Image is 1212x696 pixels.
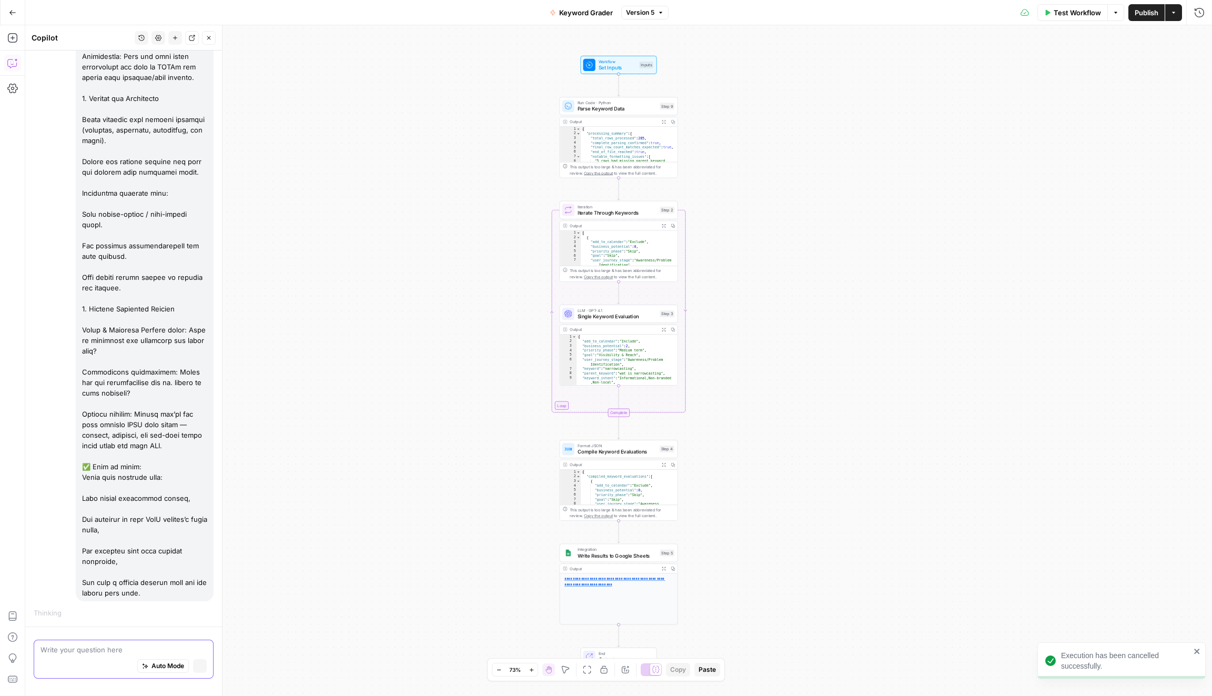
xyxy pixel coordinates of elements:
div: Output [570,223,656,229]
div: 3 [560,479,581,483]
span: Compile Keyword Evaluations [578,448,656,456]
button: Publish [1128,4,1165,21]
button: Paste [694,663,720,677]
div: 10 [560,385,577,390]
div: This output is too large & has been abbreviated for review. to view the full content. [570,268,674,280]
div: Output [570,566,656,572]
div: Run Code · PythonParse Keyword DataStep 9Output{ "processing_summary":{ "total_rows_processed":28... [560,97,678,178]
span: Test Workflow [1054,7,1101,18]
div: Thinking [34,608,214,618]
div: Complete [560,409,678,417]
span: Toggle code folding, rows 2 through 16 [576,235,580,240]
span: Copy the output [584,513,613,518]
span: Toggle code folding, rows 1 through 2479 [576,470,580,475]
span: Keyword Grader [559,7,613,18]
div: 3 [560,344,577,348]
g: Edge from step_9 to step_2 [618,178,620,200]
div: 2 [560,132,581,136]
div: 5 [560,353,577,358]
div: 5 [560,145,581,150]
div: Output [570,327,656,333]
div: Format JSONCompile Keyword EvaluationsStep 4Output{ "compiled_keyword_evaluations":[ { "add_to_ca... [560,440,678,521]
div: 7 [560,497,581,502]
div: Step 9 [660,103,674,109]
span: Iteration [578,204,657,210]
div: 4 [560,348,577,353]
g: Edge from step_5 to end [618,624,620,647]
span: Toggle code folding, rows 7 through 10 [576,154,580,159]
div: EndOutput [560,648,678,666]
div: 7 [560,367,577,371]
g: Edge from start to step_9 [618,74,620,96]
div: 8 [560,502,581,511]
span: Copy [670,665,686,674]
div: WorkflowSet InputsInputs [560,56,678,74]
g: Edge from step_2-iteration-end to step_4 [618,417,620,439]
div: 3 [560,240,581,245]
span: Toggle code folding, rows 3 through 17 [576,479,580,483]
span: LLM · GPT-4.1 [578,307,657,314]
div: 1 [560,230,581,235]
div: Output [570,119,656,125]
div: 7 [560,258,581,267]
span: Auto Mode [151,661,184,671]
img: Group%201%201.png [564,549,572,557]
span: Workflow [599,58,637,65]
div: 4 [560,483,581,488]
div: 5 [560,488,581,493]
div: Step 5 [660,549,674,556]
div: Step 3 [660,310,674,317]
div: 4 [560,244,581,249]
div: Execution has been cancelled successfully. [1061,650,1190,671]
div: 6 [560,357,577,366]
span: Write Results to Google Sheets [578,552,657,560]
div: 1 [560,127,581,132]
span: Set Inputs [599,64,637,72]
div: 4 [560,140,581,145]
span: Output [599,655,651,663]
span: Toggle code folding, rows 1 through 3737 [576,230,580,235]
div: Inputs [639,62,653,68]
div: 9 [560,376,577,385]
span: Parse Keyword Data [578,105,657,113]
button: Test Workflow [1037,4,1107,21]
div: 2 [560,235,581,240]
span: Copy the output [584,170,613,175]
div: 6 [560,149,581,154]
div: 8 [560,371,577,376]
div: 8 [560,159,581,168]
span: Toggle code folding, rows 1 through 1336 [576,127,580,132]
span: Single Keyword Evaluation [578,312,657,320]
button: Version 5 [621,6,669,19]
span: Iterate Through Keywords [578,209,657,217]
div: LoopIterationIterate Through KeywordsStep 2Output[ { "add_to_calendar":"Exclude", "business_poten... [560,201,678,282]
div: 5 [560,249,581,254]
button: Keyword Grader [543,4,619,21]
div: This output is too large & has been abbreviated for review. to view the full content. [570,507,674,519]
div: 7 [560,154,581,159]
span: Toggle code folding, rows 2 through 2478 [576,474,580,479]
div: 1 [560,470,581,475]
span: Paste [699,665,716,674]
span: Copy the output [584,275,613,279]
div: 6 [560,254,581,258]
div: Output [570,461,656,468]
div: ... [62,608,68,618]
div: Copilot [32,33,132,43]
div: Complete [608,409,629,417]
span: End [599,650,651,657]
div: Step 4 [660,446,674,452]
div: 1 [560,335,577,339]
div: 2 [560,474,581,479]
div: Step 2 [660,207,674,214]
span: Integration [578,547,657,553]
span: Run Code · Python [578,99,657,106]
g: Edge from step_4 to step_5 [618,520,620,543]
button: close [1194,647,1201,655]
div: 6 [560,492,581,497]
span: Format JSON [578,442,656,449]
span: Toggle code folding, rows 2 through 13 [576,132,580,136]
div: LLM · GPT-4.1Single Keyword EvaluationStep 3Output{ "add_to_calendar":"Include", "business_potent... [560,305,678,386]
g: Edge from step_2 to step_3 [618,281,620,304]
div: This output is too large & has been abbreviated for review. to view the full content. [570,164,674,176]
